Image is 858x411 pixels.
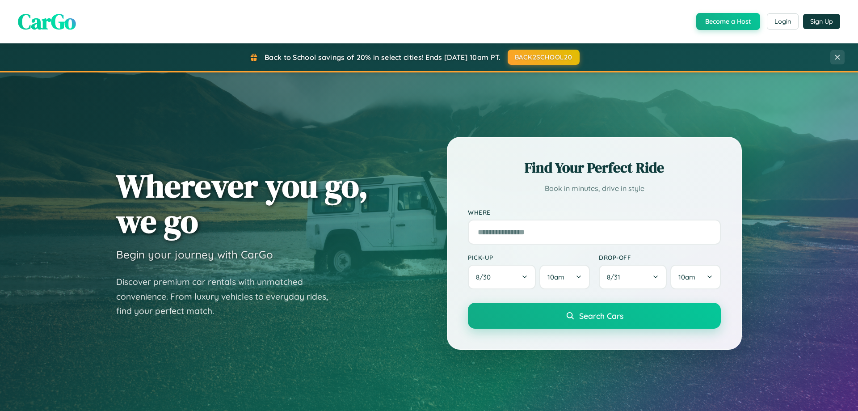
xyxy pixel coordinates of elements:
button: Sign Up [803,14,840,29]
button: Login [767,13,799,30]
span: 8 / 31 [607,273,625,281]
p: Discover premium car rentals with unmatched convenience. From luxury vehicles to everyday rides, ... [116,275,340,318]
span: CarGo [18,7,76,36]
button: BACK2SCHOOL20 [508,50,580,65]
h3: Begin your journey with CarGo [116,248,273,261]
button: 10am [539,265,590,289]
button: 10am [670,265,721,289]
span: 10am [547,273,564,281]
button: Search Cars [468,303,721,329]
button: Become a Host [696,13,760,30]
span: Back to School savings of 20% in select cities! Ends [DATE] 10am PT. [265,53,500,62]
label: Pick-up [468,254,590,261]
span: Search Cars [579,311,623,321]
span: 8 / 30 [476,273,495,281]
label: Where [468,208,721,216]
span: 10am [678,273,695,281]
label: Drop-off [599,254,721,261]
h2: Find Your Perfect Ride [468,158,721,178]
h1: Wherever you go, we go [116,168,368,239]
p: Book in minutes, drive in style [468,182,721,195]
button: 8/31 [599,265,667,289]
button: 8/30 [468,265,536,289]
